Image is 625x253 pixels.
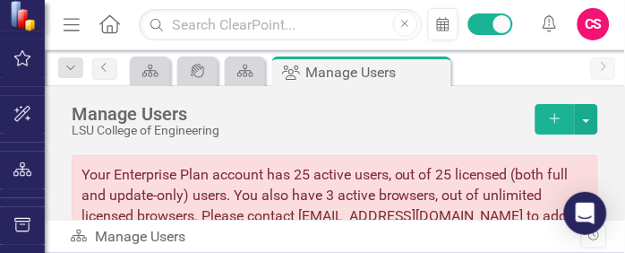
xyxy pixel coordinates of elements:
[72,104,527,124] div: Manage Users
[564,192,607,235] div: Open Intercom Messenger
[306,61,447,83] div: Manage Users
[70,227,581,248] div: Manage Users
[72,124,527,137] div: LSU College of Engineering
[139,9,423,40] input: Search ClearPoint...
[578,8,610,40] button: CS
